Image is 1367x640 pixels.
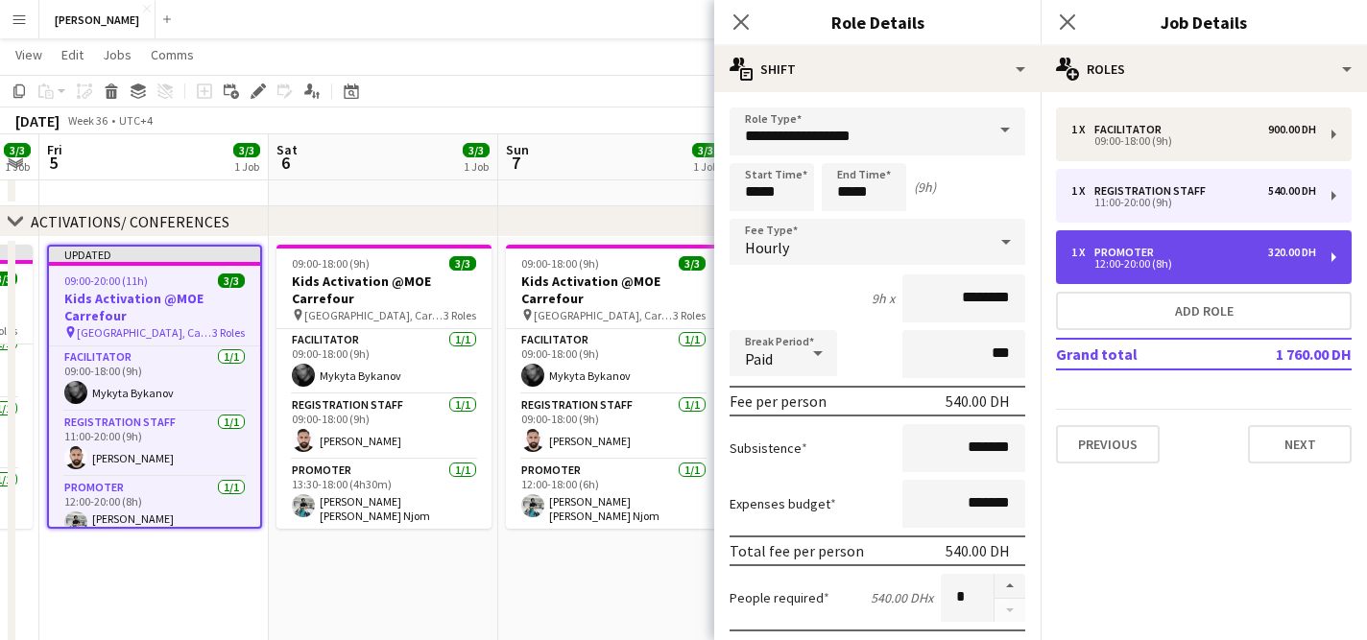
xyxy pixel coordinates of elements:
[1041,46,1367,92] div: Roles
[4,143,31,157] span: 3/3
[534,308,673,322] span: [GEOGRAPHIC_DATA], Carrefour
[233,143,260,157] span: 3/3
[506,245,721,529] app-job-card: 09:00-18:00 (9h)3/3Kids Activation @MOE Carrefour [GEOGRAPHIC_DATA], Carrefour3 RolesFacilitator1...
[212,325,245,340] span: 3 Roles
[463,143,490,157] span: 3/3
[692,143,719,157] span: 3/3
[1071,259,1316,269] div: 12:00-20:00 (8h)
[730,439,807,457] label: Subsistence
[276,394,492,460] app-card-role: Registration Staff1/109:00-18:00 (9h)[PERSON_NAME]
[745,238,789,257] span: Hourly
[61,46,84,63] span: Edit
[49,247,260,262] div: Updated
[464,159,489,174] div: 1 Job
[872,290,895,307] div: 9h x
[506,394,721,460] app-card-role: Registration Staff1/109:00-18:00 (9h)[PERSON_NAME]
[44,152,62,174] span: 5
[47,245,262,529] app-job-card: Updated09:00-20:00 (11h)3/3Kids Activation @MOE Carrefour [GEOGRAPHIC_DATA], Carrefour3 RolesFaci...
[276,273,492,307] h3: Kids Activation @MOE Carrefour
[1268,184,1316,198] div: 540.00 DH
[1094,246,1162,259] div: Promoter
[1071,184,1094,198] div: 1 x
[1056,339,1231,369] td: Grand total
[1056,292,1352,330] button: Add role
[995,574,1025,599] button: Increase
[714,10,1041,35] h3: Role Details
[714,46,1041,92] div: Shift
[63,113,111,128] span: Week 36
[1071,136,1316,146] div: 09:00-18:00 (9h)
[1248,425,1352,463] button: Next
[5,159,30,174] div: 1 Job
[871,589,933,606] div: 540.00 DH x
[1071,123,1094,136] div: 1 x
[1094,123,1169,136] div: Facilitator
[77,325,212,340] span: [GEOGRAPHIC_DATA], Carrefour
[730,541,864,560] div: Total fee per person
[1041,10,1367,35] h3: Job Details
[276,141,298,158] span: Sat
[503,152,529,174] span: 7
[234,159,259,174] div: 1 Job
[103,46,132,63] span: Jobs
[39,1,156,38] button: [PERSON_NAME]
[673,308,706,322] span: 3 Roles
[506,460,721,531] app-card-role: Promoter1/112:00-18:00 (6h)[PERSON_NAME] [PERSON_NAME] Njom
[1056,425,1160,463] button: Previous
[54,42,91,67] a: Edit
[730,589,829,606] label: People required
[15,46,42,63] span: View
[304,308,444,322] span: [GEOGRAPHIC_DATA], Carrefour
[1268,123,1316,136] div: 900.00 DH
[15,111,60,130] div: [DATE]
[1231,339,1352,369] td: 1 760.00 DH
[506,329,721,394] app-card-role: Facilitator1/109:00-18:00 (9h)Mykyta Bykanov
[521,256,599,271] span: 09:00-18:00 (9h)
[276,245,492,529] app-job-card: 09:00-18:00 (9h)3/3Kids Activation @MOE Carrefour [GEOGRAPHIC_DATA], Carrefour3 RolesFacilitator1...
[946,541,1010,560] div: 540.00 DH
[8,42,50,67] a: View
[276,329,492,394] app-card-role: Facilitator1/109:00-18:00 (9h)Mykyta Bykanov
[292,256,370,271] span: 09:00-18:00 (9h)
[444,308,476,322] span: 3 Roles
[1094,184,1213,198] div: Registration Staff
[49,477,260,548] app-card-role: Promoter1/112:00-20:00 (8h)[PERSON_NAME] [PERSON_NAME] Njom
[693,159,718,174] div: 1 Job
[95,42,139,67] a: Jobs
[506,141,529,158] span: Sun
[914,178,936,196] div: (9h)
[506,273,721,307] h3: Kids Activation @MOE Carrefour
[276,460,492,531] app-card-role: Promoter1/113:30-18:00 (4h30m)[PERSON_NAME] [PERSON_NAME] Njom
[449,256,476,271] span: 3/3
[31,212,229,231] div: ACTIVATIONS/ CONFERENCES
[49,412,260,477] app-card-role: Registration Staff1/111:00-20:00 (9h)[PERSON_NAME]
[218,273,245,288] span: 3/3
[49,290,260,324] h3: Kids Activation @MOE Carrefour
[143,42,202,67] a: Comms
[47,141,62,158] span: Fri
[730,391,827,411] div: Fee per person
[1071,246,1094,259] div: 1 x
[119,113,153,128] div: UTC+4
[730,495,836,512] label: Expenses budget
[49,346,260,412] app-card-role: Facilitator1/109:00-18:00 (9h)Mykyta Bykanov
[946,391,1010,411] div: 540.00 DH
[274,152,298,174] span: 6
[151,46,194,63] span: Comms
[679,256,706,271] span: 3/3
[745,349,773,368] span: Paid
[1268,246,1316,259] div: 320.00 DH
[1071,198,1316,207] div: 11:00-20:00 (9h)
[64,273,148,288] span: 09:00-20:00 (11h)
